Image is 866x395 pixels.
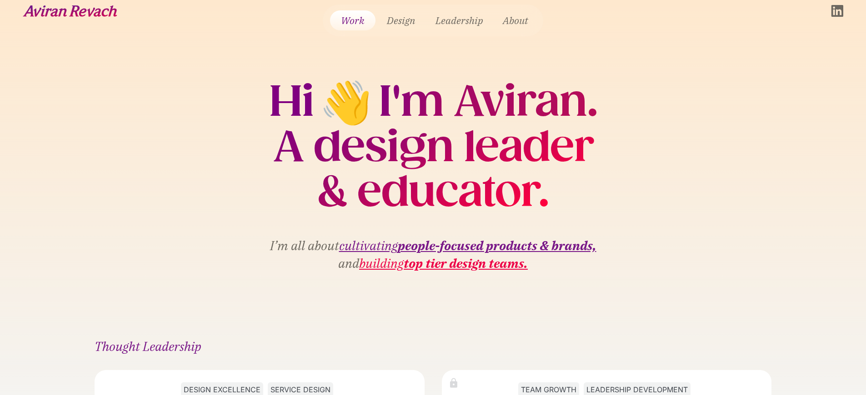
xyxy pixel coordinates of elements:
h2: 👋 [314,87,379,116]
h2: A design leader & educator. [269,124,597,215]
p: I’m all about and [270,237,596,272]
h2: Hi [269,79,314,124]
span: building [359,255,528,272]
a: Leadership [427,10,491,30]
div: Thought Leadership [95,340,772,353]
h2: I'm Aviran. [379,79,597,124]
strong: top tier design teams. [404,255,528,272]
strong: people-focused products & brands, [398,237,596,254]
a: home [23,5,117,17]
img: Aviran Revach [23,5,117,17]
a: Work [330,10,375,30]
a: buildingtop tier design teams. [359,254,528,272]
span: cultivating [339,237,596,254]
a: Design [379,10,424,30]
a: cultivatingpeople-focused products & brands, [339,237,596,254]
a: About [495,10,536,30]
